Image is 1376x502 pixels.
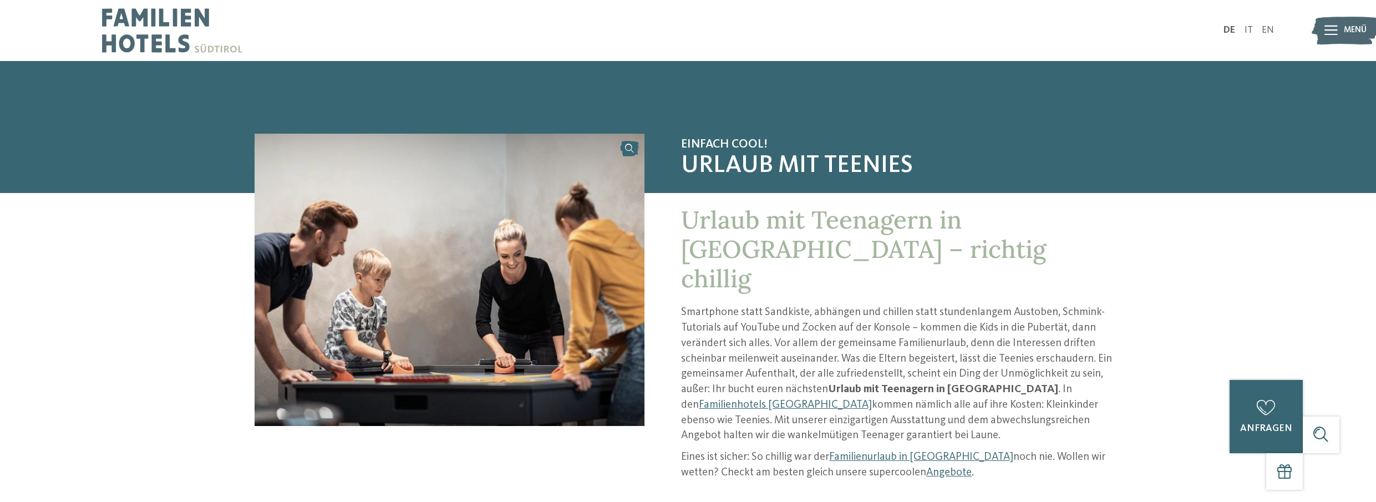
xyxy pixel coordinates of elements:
[1223,26,1235,35] a: DE
[1245,26,1253,35] a: IT
[1262,26,1274,35] a: EN
[681,137,1121,151] span: Einfach cool!
[828,384,1058,395] strong: Urlaub mit Teenagern in [GEOGRAPHIC_DATA]
[255,134,644,426] img: Urlaub mit Teenagern in Südtirol geplant?
[1240,424,1292,433] span: anfragen
[1344,24,1367,37] span: Menü
[829,452,1013,463] a: Familienurlaub in [GEOGRAPHIC_DATA]
[681,305,1121,444] p: Smartphone statt Sandkiste, abhängen und chillen statt stundenlangem Austoben, Schmink-Tutorials ...
[926,467,972,478] a: Angebote
[1230,380,1303,453] a: anfragen
[699,399,872,410] a: Familienhotels [GEOGRAPHIC_DATA]
[681,204,1046,294] span: Urlaub mit Teenagern in [GEOGRAPHIC_DATA] – richtig chillig
[681,151,1121,181] span: Urlaub mit Teenies
[681,450,1121,480] p: Eines ist sicher: So chillig war der noch nie. Wollen wir wetten? Checkt am besten gleich unsere ...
